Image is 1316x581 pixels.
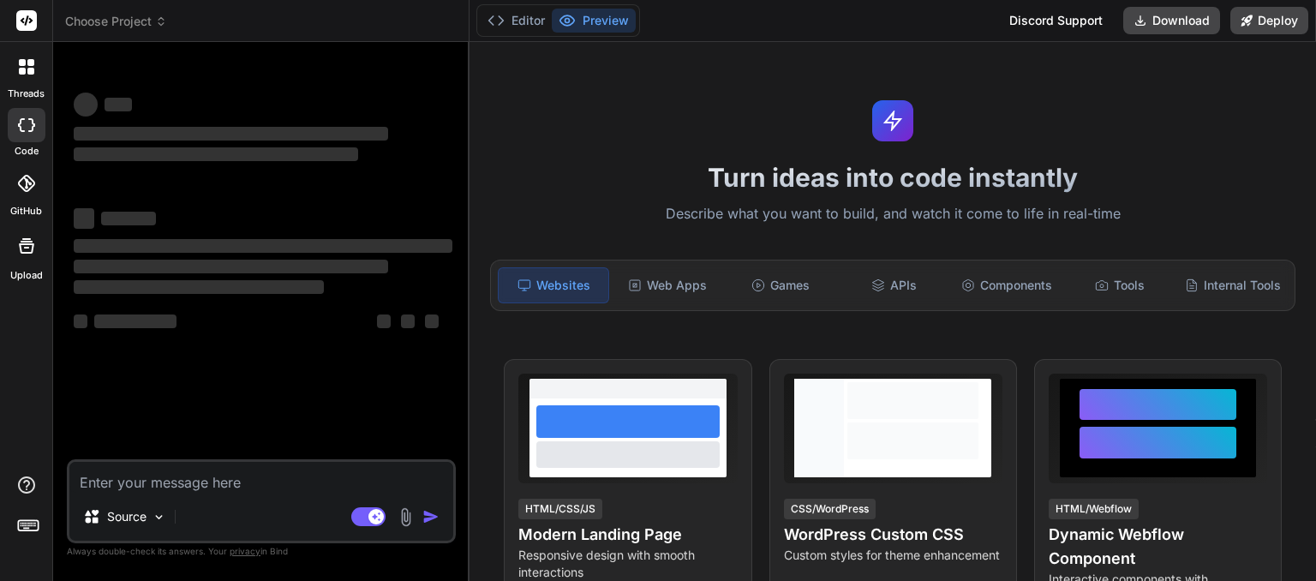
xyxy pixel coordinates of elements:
div: Discord Support [999,7,1113,34]
button: Download [1123,7,1220,34]
button: Editor [481,9,552,33]
h4: Modern Landing Page [518,523,737,547]
span: ‌ [74,208,94,229]
span: ‌ [425,314,439,328]
label: GitHub [10,204,42,219]
span: privacy [230,546,260,556]
img: Pick Models [152,510,166,524]
p: Responsive design with smooth interactions [518,547,737,581]
h4: WordPress Custom CSS [784,523,1002,547]
div: CSS/WordPress [784,499,876,519]
span: ‌ [74,127,388,141]
span: ‌ [74,239,452,253]
span: ‌ [101,212,156,225]
span: ‌ [401,314,415,328]
div: Components [952,267,1062,303]
label: Upload [10,268,43,283]
div: Web Apps [613,267,722,303]
div: Games [726,267,835,303]
h4: Dynamic Webflow Component [1049,523,1267,571]
p: Always double-check its answers. Your in Bind [67,543,456,560]
h1: Turn ideas into code instantly [480,162,1306,193]
p: Describe what you want to build, and watch it come to life in real-time [480,203,1306,225]
label: threads [8,87,45,101]
span: ‌ [377,314,391,328]
div: Websites [498,267,609,303]
button: Preview [552,9,636,33]
span: ‌ [74,314,87,328]
div: Tools [1065,267,1175,303]
div: APIs [839,267,948,303]
div: HTML/Webflow [1049,499,1139,519]
div: HTML/CSS/JS [518,499,602,519]
span: ‌ [74,260,388,273]
p: Source [107,508,147,525]
span: ‌ [74,93,98,117]
label: code [15,144,39,159]
span: Choose Project [65,13,167,30]
span: ‌ [105,98,132,111]
img: icon [422,508,440,525]
span: ‌ [94,314,176,328]
img: attachment [396,507,416,527]
button: Deploy [1230,7,1308,34]
span: ‌ [74,280,324,294]
div: Internal Tools [1178,267,1288,303]
span: ‌ [74,147,358,161]
p: Custom styles for theme enhancement [784,547,1002,564]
